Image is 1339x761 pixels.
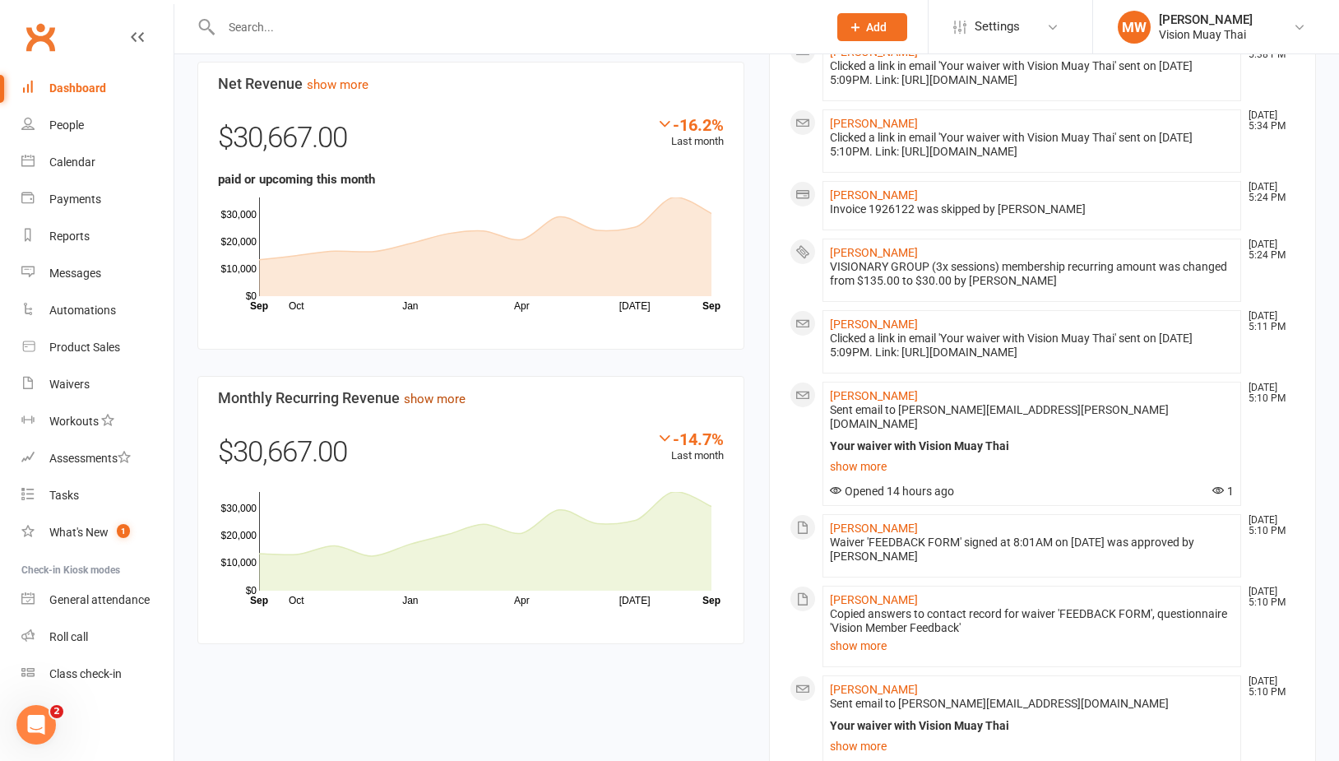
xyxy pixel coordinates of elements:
time: [DATE] 5:10 PM [1240,676,1295,698]
div: Class check-in [49,667,122,680]
a: Waivers [21,366,174,403]
a: Messages [21,255,174,292]
div: Clicked a link in email 'Your waiver with Vision Muay Thai' sent on [DATE] 5:09PM. Link: [URL][DO... [830,332,1234,360]
div: Waivers [49,378,90,391]
div: People [49,118,84,132]
a: Class kiosk mode [21,656,174,693]
h3: Net Revenue [218,76,724,92]
a: Clubworx [20,16,61,58]
div: What's New [49,526,109,539]
h3: Monthly Recurring Revenue [218,390,724,406]
a: Workouts [21,403,174,440]
div: Product Sales [49,341,120,354]
a: [PERSON_NAME] [830,522,918,535]
input: Search... [216,16,816,39]
div: Calendar [49,155,95,169]
span: Settings [975,8,1020,45]
div: Messages [49,267,101,280]
span: Opened 14 hours ago [830,485,954,498]
div: Workouts [49,415,99,428]
a: Dashboard [21,70,174,107]
div: Last month [656,115,724,151]
div: Roll call [49,630,88,643]
a: [PERSON_NAME] [830,593,918,606]
div: Assessments [49,452,131,465]
a: Calendar [21,144,174,181]
div: MW [1118,11,1151,44]
div: Dashboard [49,81,106,95]
div: -16.2% [656,115,724,133]
div: Payments [49,193,101,206]
div: Tasks [49,489,79,502]
div: $30,667.00 [218,429,724,484]
div: [PERSON_NAME] [1159,12,1253,27]
a: General attendance kiosk mode [21,582,174,619]
button: Add [837,13,907,41]
time: [DATE] 5:34 PM [1240,110,1295,132]
div: Clicked a link in email 'Your waiver with Vision Muay Thai' sent on [DATE] 5:09PM. Link: [URL][DO... [830,59,1234,87]
a: Payments [21,181,174,218]
div: Reports [49,230,90,243]
div: VISIONARY GROUP (3x sessions) membership recurring amount was changed from $135.00 to $30.00 by [... [830,260,1234,288]
div: Your waiver with Vision Muay Thai [830,719,1234,733]
div: Clicked a link in email 'Your waiver with Vision Muay Thai' sent on [DATE] 5:10PM. Link: [URL][DO... [830,131,1234,159]
div: $30,667.00 [218,115,724,169]
span: 1 [1212,485,1234,498]
a: show more [830,455,1234,478]
a: [PERSON_NAME] [830,318,918,331]
span: 2 [50,705,63,718]
div: Your waiver with Vision Muay Thai [830,439,1234,453]
a: Roll call [21,619,174,656]
span: Sent email to [PERSON_NAME][EMAIL_ADDRESS][DOMAIN_NAME] [830,697,1169,710]
div: Vision Muay Thai [1159,27,1253,42]
a: Automations [21,292,174,329]
a: Product Sales [21,329,174,366]
div: Invoice 1926122 was skipped by [PERSON_NAME] [830,202,1234,216]
span: 1 [117,524,130,538]
time: [DATE] 5:24 PM [1240,239,1295,261]
a: [PERSON_NAME] [830,246,918,259]
div: Waiver 'FEEDBACK FORM' signed at 8:01AM on [DATE] was approved by [PERSON_NAME] [830,536,1234,564]
time: [DATE] 5:24 PM [1240,182,1295,203]
div: Copied answers to contact record for waiver 'FEEDBACK FORM', questionnaire 'Vision Member Feedback' [830,607,1234,635]
a: [PERSON_NAME] [830,683,918,696]
time: [DATE] 5:11 PM [1240,311,1295,332]
time: [DATE] 5:10 PM [1240,587,1295,608]
a: Reports [21,218,174,255]
span: Add [866,21,887,34]
a: What's New1 [21,514,174,551]
div: -14.7% [656,429,724,448]
div: Automations [49,304,116,317]
a: People [21,107,174,144]
a: show more [404,392,466,406]
a: show more [830,735,1234,758]
a: [PERSON_NAME] [830,188,918,202]
iframe: Intercom live chat [16,705,56,745]
a: [PERSON_NAME] [830,117,918,130]
div: Last month [656,429,724,465]
a: [PERSON_NAME] [830,389,918,402]
a: Tasks [21,477,174,514]
a: Assessments [21,440,174,477]
strong: paid or upcoming this month [218,172,375,187]
time: [DATE] 5:10 PM [1240,515,1295,536]
time: [DATE] 5:10 PM [1240,383,1295,404]
a: show more [307,77,368,92]
span: Sent email to [PERSON_NAME][EMAIL_ADDRESS][PERSON_NAME][DOMAIN_NAME] [830,403,1169,430]
div: General attendance [49,593,150,606]
a: show more [830,635,1234,653]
